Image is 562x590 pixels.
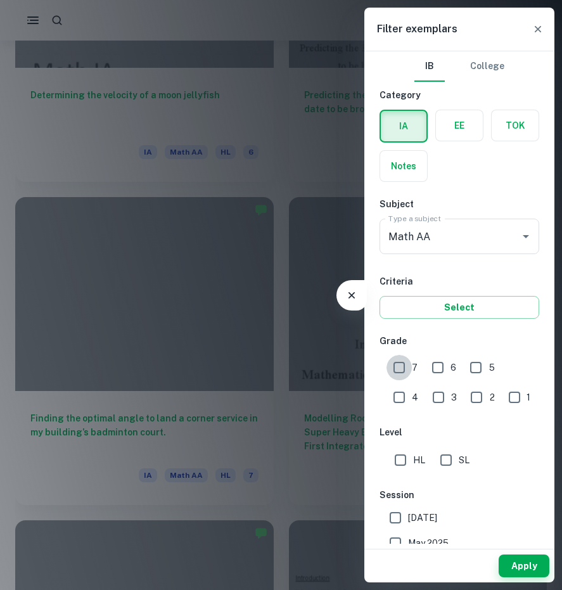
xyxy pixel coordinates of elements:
[380,425,539,439] h6: Level
[450,361,456,375] span: 6
[380,296,539,319] button: Select
[489,390,494,404] span: 2
[380,88,539,102] h6: Category
[527,390,531,404] span: 1
[436,110,483,141] button: EE
[517,228,535,245] button: Open
[380,197,539,211] h6: Subject
[408,511,437,525] span: [DATE]
[339,283,364,308] button: Filter
[388,213,441,224] label: Type a subject
[380,488,539,502] h6: Session
[470,51,504,82] button: College
[499,555,549,577] button: Apply
[492,110,539,141] button: TOK
[380,334,539,348] h6: Grade
[413,453,425,467] span: HL
[380,151,427,181] button: Notes
[414,51,445,82] button: IB
[414,51,504,82] div: Filter type choice
[377,22,457,37] h6: Filter exemplars
[408,536,449,550] span: May 2025
[459,453,469,467] span: SL
[381,111,426,141] button: IA
[412,390,418,404] span: 4
[489,361,494,375] span: 5
[380,274,539,288] h6: Criteria
[451,390,457,404] span: 3
[412,361,418,375] span: 7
